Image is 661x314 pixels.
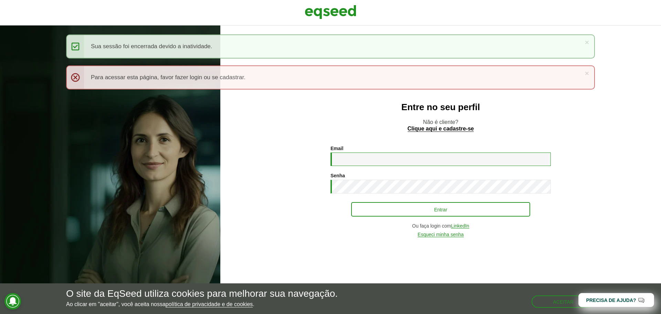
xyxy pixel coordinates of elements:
[66,65,595,90] div: Para acessar esta página, favor fazer login ou se cadastrar.
[66,289,338,299] h5: O site da EqSeed utiliza cookies para melhorar sua navegação.
[330,173,345,178] label: Senha
[451,223,469,229] a: LinkedIn
[66,34,595,59] div: Sua sessão foi encerrada devido a inatividade.
[234,102,647,112] h2: Entre no seu perfil
[66,301,338,307] p: Ao clicar em "aceitar", você aceita nossa .
[408,126,474,132] a: Clique aqui e cadastre-se
[532,295,595,308] button: Aceitar
[351,202,530,217] button: Entrar
[330,146,343,151] label: Email
[166,302,253,307] a: política de privacidade e de cookies
[585,70,589,77] a: ×
[234,119,647,132] p: Não é cliente?
[305,3,356,21] img: EqSeed Logo
[418,232,464,237] a: Esqueci minha senha
[585,39,589,46] a: ×
[330,223,551,229] div: Ou faça login com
